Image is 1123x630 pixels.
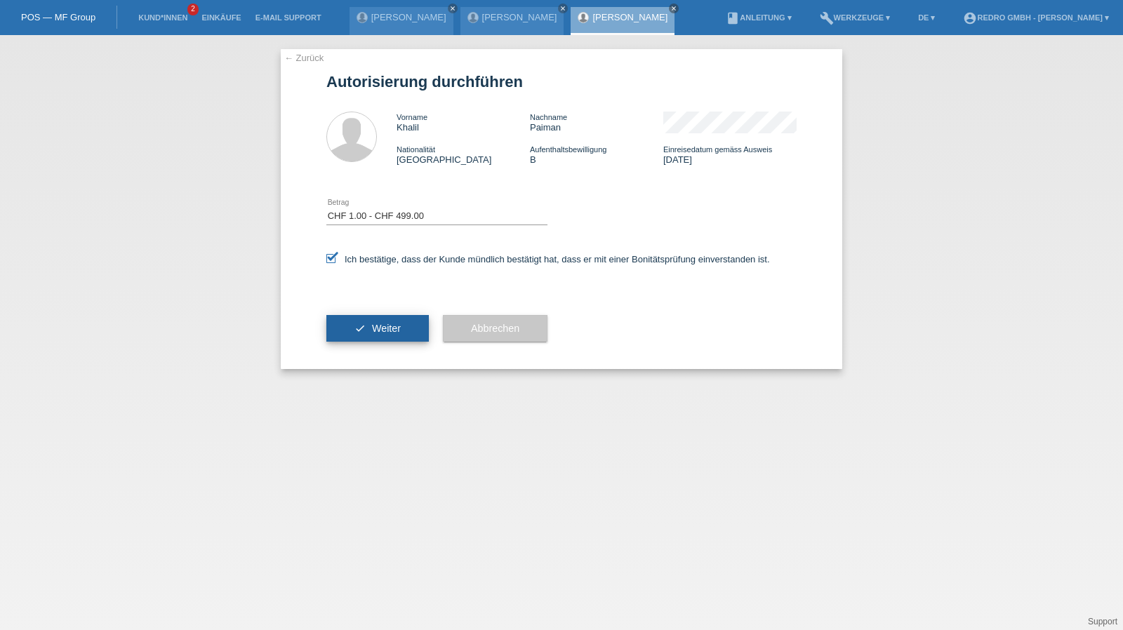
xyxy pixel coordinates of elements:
a: POS — MF Group [21,12,95,22]
span: 2 [187,4,199,15]
a: close [669,4,679,13]
span: Nachname [530,113,567,121]
a: bookAnleitung ▾ [719,13,798,22]
span: Vorname [397,113,427,121]
a: DE ▾ [911,13,942,22]
a: Einkäufe [194,13,248,22]
div: Paiman [530,112,663,133]
button: Abbrechen [443,315,547,342]
a: Kund*innen [131,13,194,22]
button: check Weiter [326,315,429,342]
span: Einreisedatum gemäss Ausweis [663,145,772,154]
div: [GEOGRAPHIC_DATA] [397,144,530,165]
i: build [820,11,834,25]
a: close [558,4,568,13]
div: Khalil [397,112,530,133]
i: close [670,5,677,12]
i: book [726,11,740,25]
a: [PERSON_NAME] [371,12,446,22]
span: Weiter [372,323,401,334]
a: account_circleRedro GmbH - [PERSON_NAME] ▾ [956,13,1116,22]
span: Aufenthaltsbewilligung [530,145,606,154]
a: [PERSON_NAME] [482,12,557,22]
div: [DATE] [663,144,797,165]
a: buildWerkzeuge ▾ [813,13,898,22]
a: Support [1088,617,1117,626]
div: B [530,144,663,165]
span: Abbrechen [471,323,519,334]
a: ← Zurück [284,53,324,63]
i: account_circle [963,11,977,25]
a: E-Mail Support [248,13,328,22]
i: close [449,5,456,12]
i: check [354,323,366,334]
label: Ich bestätige, dass der Kunde mündlich bestätigt hat, dass er mit einer Bonitätsprüfung einversta... [326,254,770,264]
i: close [559,5,566,12]
a: [PERSON_NAME] [592,12,667,22]
h1: Autorisierung durchführen [326,73,797,91]
span: Nationalität [397,145,435,154]
a: close [448,4,458,13]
